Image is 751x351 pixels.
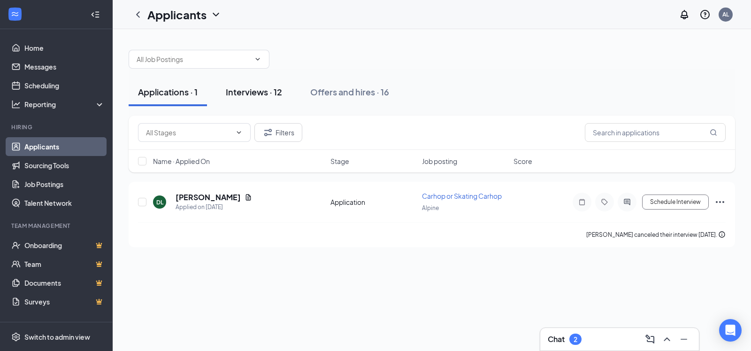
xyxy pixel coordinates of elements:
[153,156,210,166] span: Name · Applied On
[24,255,105,273] a: TeamCrown
[262,127,274,138] svg: Filter
[10,9,20,19] svg: WorkstreamLogo
[245,194,252,201] svg: Document
[718,231,726,238] svg: Info
[11,123,103,131] div: Hiring
[11,332,21,342] svg: Settings
[659,332,674,347] button: ChevronUp
[621,198,633,206] svg: ActiveChat
[24,175,105,194] a: Job Postings
[678,334,690,345] svg: Minimize
[24,137,105,156] a: Applicants
[643,332,658,347] button: ComposeMessage
[330,197,416,207] div: Application
[422,204,439,211] span: Alpine
[254,55,261,63] svg: ChevronDown
[11,222,103,230] div: Team Management
[722,10,729,18] div: AL
[210,9,222,20] svg: ChevronDown
[24,76,105,95] a: Scheduling
[330,156,349,166] span: Stage
[679,9,690,20] svg: Notifications
[576,198,588,206] svg: Note
[11,320,103,328] div: Payroll
[24,273,105,292] a: DocumentsCrown
[644,334,656,345] svg: ComposeMessage
[235,129,243,136] svg: ChevronDown
[422,156,457,166] span: Job posting
[24,156,105,175] a: Sourcing Tools
[676,332,691,347] button: Minimize
[156,198,163,206] div: DL
[24,194,105,212] a: Talent Network
[699,9,711,20] svg: QuestionInfo
[719,319,742,342] div: Open Intercom Messenger
[146,127,231,138] input: All Stages
[24,57,105,76] a: Messages
[24,39,105,57] a: Home
[91,10,100,19] svg: Collapse
[176,192,241,203] h5: [PERSON_NAME]
[138,86,198,98] div: Applications · 1
[137,54,250,64] input: All Job Postings
[11,100,21,109] svg: Analysis
[24,332,90,342] div: Switch to admin view
[548,334,565,344] h3: Chat
[132,9,144,20] svg: ChevronLeft
[24,236,105,255] a: OnboardingCrown
[599,198,610,206] svg: Tag
[24,292,105,311] a: SurveysCrown
[661,334,673,345] svg: ChevronUp
[586,230,726,240] div: [PERSON_NAME] canceled their interview [DATE].
[574,335,577,343] div: 2
[24,100,105,109] div: Reporting
[226,86,282,98] div: Interviews · 12
[513,156,532,166] span: Score
[585,123,726,142] input: Search in applications
[710,129,717,136] svg: MagnifyingGlass
[310,86,389,98] div: Offers and hires · 16
[176,203,252,212] div: Applied on [DATE]
[147,7,207,23] h1: Applicants
[254,123,302,142] button: Filter Filters
[714,196,726,208] svg: Ellipses
[642,195,709,210] button: Schedule Interview
[422,192,502,200] span: Carhop or Skating Carhop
